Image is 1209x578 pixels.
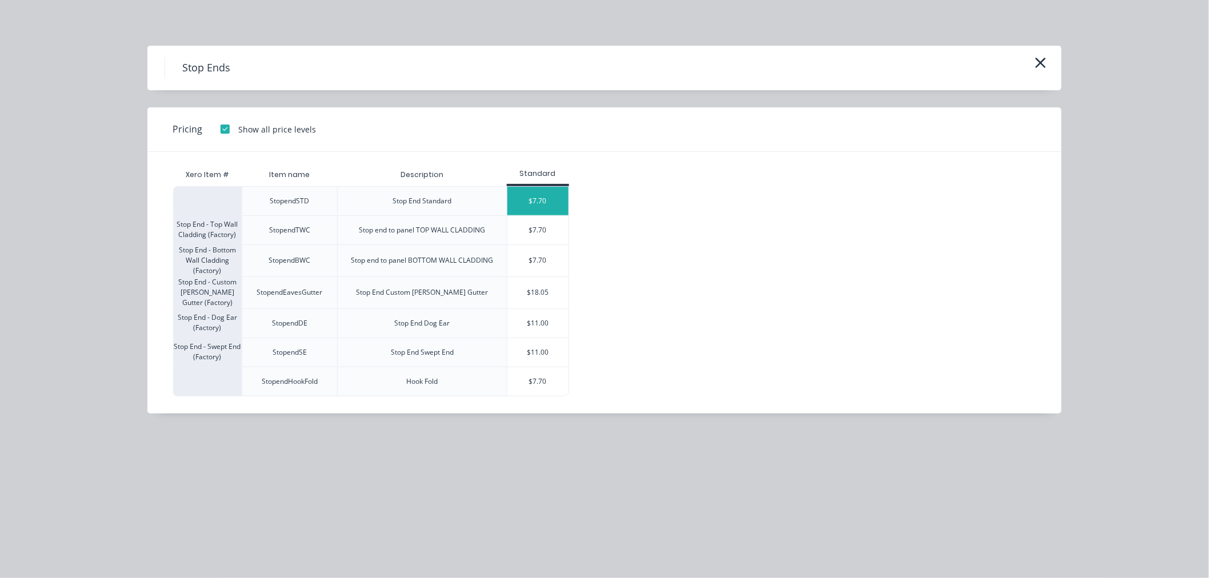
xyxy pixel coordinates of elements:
[393,196,452,206] div: Stop End Standard
[270,196,310,206] div: StopendSTD
[260,160,319,189] div: Item name
[173,308,242,338] div: Stop End - Dog Ear (Factory)
[395,318,450,328] div: Stop End Dog Ear
[257,287,323,298] div: StopendEavesGutter
[507,367,569,396] div: $7.70
[238,123,316,135] div: Show all price levels
[507,277,569,308] div: $18.05
[173,122,202,136] span: Pricing
[173,276,242,308] div: Stop End - Custom [PERSON_NAME] Gutter (Factory)
[272,318,307,328] div: StopendDE
[407,376,438,387] div: Hook Fold
[173,338,242,367] div: Stop End - Swept End (Factory)
[359,225,486,235] div: Stop end to panel TOP WALL CLADDING
[269,255,311,266] div: StopendBWC
[262,376,318,387] div: StopendHookFold
[351,255,494,266] div: Stop end to panel BOTTOM WALL CLADDING
[269,225,310,235] div: StopendTWC
[507,187,569,215] div: $7.70
[273,347,307,358] div: StopendSE
[357,287,489,298] div: Stop End Custom [PERSON_NAME] Gutter
[391,160,453,189] div: Description
[507,216,569,244] div: $7.70
[507,309,569,338] div: $11.00
[165,57,247,79] h4: Stop Ends
[173,163,242,186] div: Xero Item #
[173,215,242,244] div: Stop End - Top Wall Cladding (Factory)
[507,338,569,367] div: $11.00
[173,244,242,276] div: Stop End - Bottom Wall Cladding (Factory)
[507,168,569,179] div: Standard
[507,245,569,276] div: $7.70
[391,347,454,358] div: Stop End Swept End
